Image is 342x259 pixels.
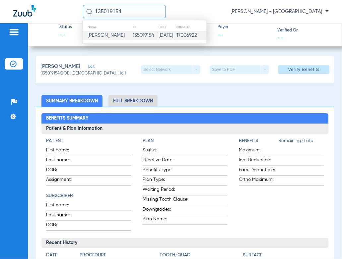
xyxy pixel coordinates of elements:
td: [DATE] [158,31,176,40]
th: ID [132,24,158,31]
h4: Subscriber [46,192,131,199]
span: [PERSON_NAME] [40,63,80,71]
span: Maximum: [239,147,278,156]
th: DOB [158,24,176,31]
h4: Tooth/Quad [160,252,240,259]
h4: Benefits [239,137,278,144]
h4: Surface [243,252,324,259]
span: -- [218,31,271,39]
span: Verify Benefits [288,67,320,72]
span: First name: [46,202,79,211]
span: Fam. Deductible: [239,167,278,176]
span: (135019154) DOB: [DEMOGRAPHIC_DATA] - HoH [40,71,126,77]
span: Plan Type: [143,176,191,185]
span: [PERSON_NAME] - [GEOGRAPHIC_DATA] [231,8,329,15]
span: Payer [218,25,271,30]
span: DOB: [46,222,79,231]
h3: Recent History [41,238,328,248]
h2: Benefits Summary [41,113,328,124]
img: Zuub Logo [13,5,36,17]
span: [PERSON_NAME] [88,33,125,38]
span: Last name: [46,212,79,221]
iframe: Chat Widget [309,227,342,259]
td: 135019154 [132,31,158,40]
span: Status [59,25,72,30]
span: Ortho Maximum: [239,176,278,185]
span: Benefits Type: [143,167,191,176]
span: Plan Name: [143,216,191,225]
span: -- [277,34,283,41]
li: Full Breakdown [108,95,158,107]
th: Name [83,24,132,31]
span: DOB: [46,167,79,176]
span: Missing Tooth Clause: [143,196,191,205]
h4: Procedure [80,252,157,259]
li: Summary Breakdown [41,95,103,107]
span: Ind. Deductible: [239,157,278,166]
button: Verify Benefits [278,65,329,74]
input: Search for patients [83,5,166,18]
span: -- [59,31,72,39]
th: Office ID [176,24,206,31]
img: Search Icon [86,9,92,15]
h4: Patient [46,137,131,144]
span: Remaining/Total [278,137,324,147]
td: 17006922 [176,31,206,40]
span: Assignment: [46,176,79,185]
img: hamburger-icon [9,28,19,36]
app-breakdown-title: Benefits [239,137,278,147]
span: Effective Date: [143,157,191,166]
h4: Date [46,252,74,259]
span: Downgrades: [143,206,191,215]
h4: Plan [143,137,228,144]
span: Edit [88,64,94,71]
span: Status: [143,147,191,156]
h3: Patient & Plan Information [41,124,328,134]
span: Waiting Period: [143,186,191,195]
span: Verified On [277,28,331,34]
span: Last name: [46,157,79,166]
span: First name: [46,147,79,156]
